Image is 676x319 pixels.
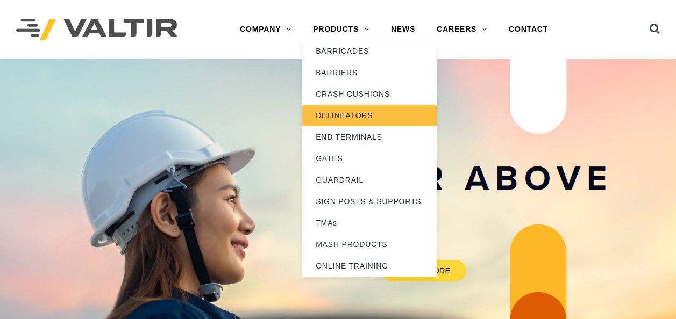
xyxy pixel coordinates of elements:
img: Valtir [16,19,177,41]
a: ONLINE TRAINING [302,255,437,277]
a: COMPANY [229,19,302,40]
a: MASH PRODUCTS [302,234,437,255]
a: GUARDRAIL [302,169,437,191]
a: END TERMINALS [302,126,437,148]
a: DELINEATORS [302,105,437,126]
a: GATES [302,148,437,169]
a: BARRICADES [302,40,437,62]
a: CONTACT [498,19,559,40]
a: PRODUCTS [302,19,380,40]
a: BARRIERS [302,62,437,83]
a: SIGN POSTS & SUPPORTS [302,191,437,212]
a: TMAs [302,212,437,234]
a: CRASH CUSHIONS [302,83,437,105]
a: NEWS [380,19,426,40]
a: CAREERS [426,19,498,40]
